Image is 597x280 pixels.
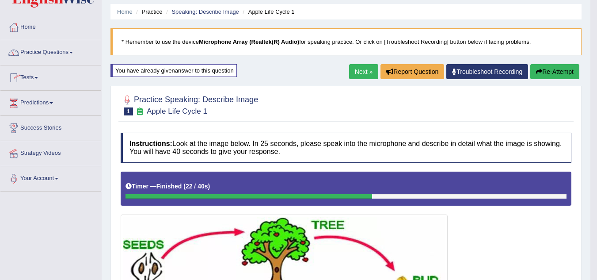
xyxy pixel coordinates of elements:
a: Troubleshoot Recording [446,64,528,79]
a: Success Stories [0,116,101,138]
b: Microphone Array (Realtek(R) Audio) [199,38,299,45]
button: Re-Attempt [530,64,579,79]
a: Speaking: Describe Image [171,8,239,15]
a: Strategy Videos [0,141,101,163]
a: Practice Questions [0,40,101,62]
button: Report Question [380,64,444,79]
a: Next » [349,64,378,79]
div: You have already given answer to this question [110,64,237,77]
a: Home [117,8,133,15]
h4: Look at the image below. In 25 seconds, please speak into the microphone and describe in detail w... [121,133,571,162]
b: ) [208,183,210,190]
b: 22 / 40s [186,183,208,190]
a: Your Account [0,166,101,188]
b: Instructions: [129,140,172,147]
li: Practice [134,8,162,16]
a: Home [0,15,101,37]
h5: Timer — [125,183,210,190]
b: Finished [156,183,182,190]
a: Predictions [0,91,101,113]
li: Apple Life Cycle 1 [240,8,294,16]
h2: Practice Speaking: Describe Image [121,93,258,115]
small: Apple Life Cycle 1 [147,107,207,115]
b: ( [183,183,186,190]
blockquote: * Remember to use the device for speaking practice. Or click on [Troubleshoot Recording] button b... [110,28,582,55]
span: 1 [124,107,133,115]
a: Tests [0,65,101,88]
small: Exam occurring question [135,107,144,116]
